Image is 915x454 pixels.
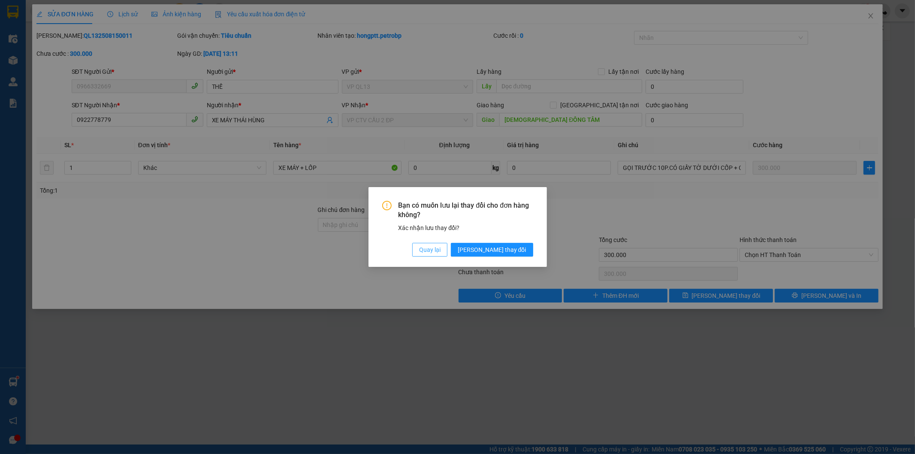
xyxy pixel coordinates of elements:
button: [PERSON_NAME] thay đổi [451,243,533,257]
span: Quay lại [419,245,441,254]
span: [PERSON_NAME] thay đổi [458,245,526,254]
span: Bạn có muốn lưu lại thay đổi cho đơn hàng không? [399,201,533,220]
span: exclamation-circle [382,201,392,210]
button: Quay lại [412,243,447,257]
div: Xác nhận lưu thay đổi? [399,223,533,233]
